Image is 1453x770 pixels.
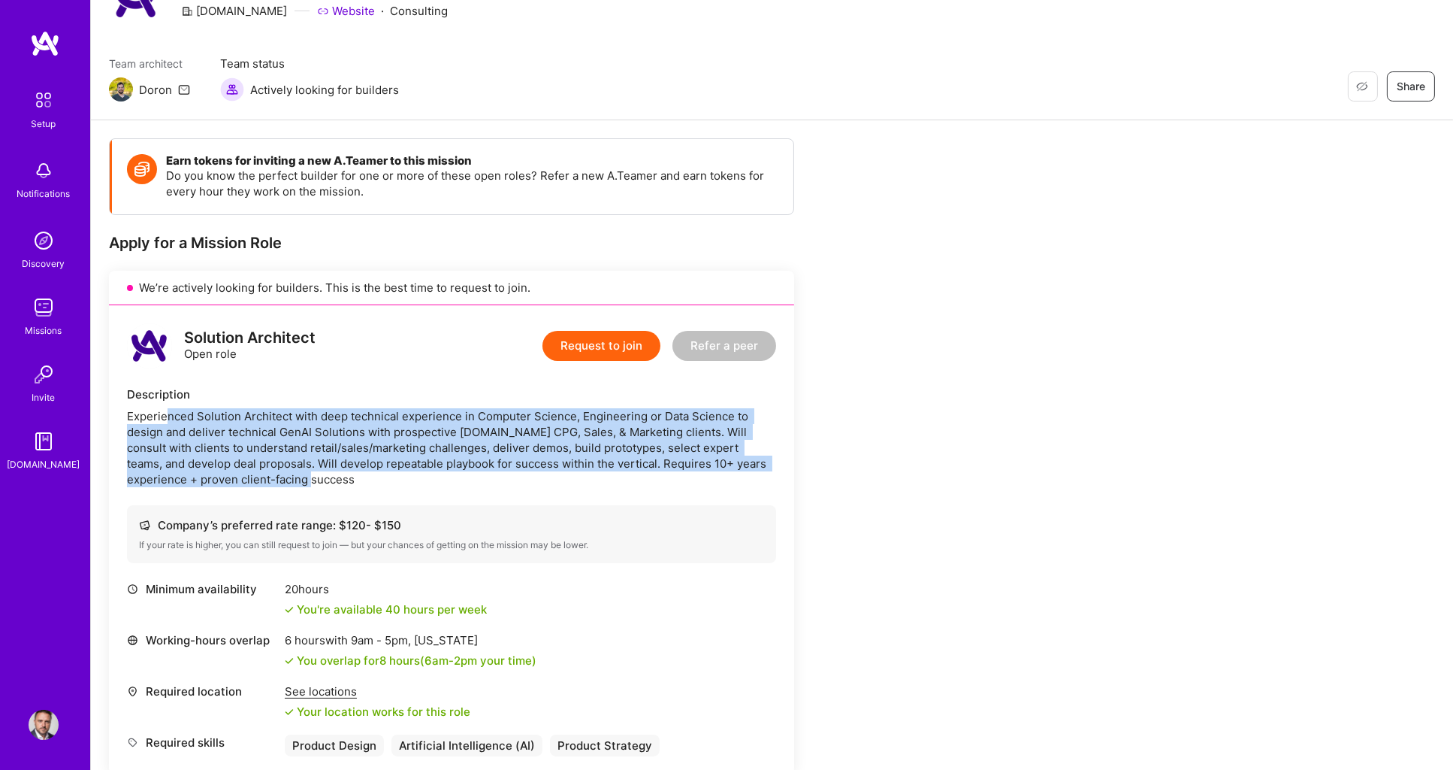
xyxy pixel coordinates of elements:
div: Experienced Solution Architect with deep technical experience in Computer Science, Engineering or... [127,408,776,487]
span: Team status [220,56,399,71]
div: Apply for a Mission Role [109,233,794,253]
img: Invite [29,359,59,390]
img: logo [30,30,60,57]
img: User Avatar [29,710,59,740]
i: icon Mail [178,83,190,95]
div: Required location [127,684,277,699]
button: Request to join [542,331,660,361]
div: Open role [184,330,316,362]
div: Product Strategy [550,735,660,756]
div: Company’s preferred rate range: $ 120 - $ 150 [139,517,764,533]
div: We’re actively looking for builders. This is the best time to request to join. [109,271,794,305]
div: 20 hours [285,581,487,597]
div: 6 hours with [US_STATE] [285,632,536,648]
button: Share [1387,71,1435,102]
span: Team architect [109,56,190,71]
a: User Avatar [25,710,62,740]
div: Product Design [285,735,384,756]
div: Description [127,387,776,402]
h4: Earn tokens for inviting a new A.Teamer to this mission [166,154,778,168]
div: Discovery [23,256,65,271]
div: You overlap for 8 hours ( your time) [297,653,536,668]
i: icon Cash [139,520,150,531]
i: icon Check [285,708,294,717]
img: Actively looking for builders [220,77,244,102]
img: Team Architect [109,77,133,102]
i: icon Location [127,686,138,697]
div: If your rate is higher, you can still request to join — but your chances of getting on the missio... [139,539,764,551]
i: icon Check [285,656,294,665]
img: teamwork [29,293,59,323]
div: See locations [285,684,470,699]
div: [DOMAIN_NAME] [8,456,80,472]
img: Token icon [127,154,157,184]
div: Setup [32,116,56,132]
i: icon World [127,635,138,646]
img: setup [28,84,59,116]
div: Doron [139,82,172,98]
span: Actively looking for builders [250,82,399,98]
i: icon Check [285,605,294,614]
img: bell [29,156,59,186]
div: Consulting [317,3,448,19]
div: Your location works for this role [285,704,470,720]
a: Website [317,3,375,19]
span: 6am - 2pm [424,653,477,668]
div: Notifications [17,186,71,202]
div: [DOMAIN_NAME] [181,3,287,19]
div: You're available 40 hours per week [285,602,487,617]
div: Invite [32,390,56,405]
img: logo [127,323,172,368]
span: 9am - 5pm , [348,633,414,647]
button: Refer a peer [672,331,776,361]
div: · [381,3,384,19]
div: Solution Architect [184,330,316,346]
img: guide book [29,426,59,456]
p: Do you know the perfect builder for one or more of these open roles? Refer a new A.Teamer and ear... [166,168,778,199]
i: icon EyeClosed [1356,80,1368,92]
i: icon Tag [127,737,138,748]
span: Share [1397,79,1425,94]
i: icon CompanyGray [181,5,193,17]
div: Minimum availability [127,581,277,597]
div: Missions [26,323,62,338]
img: discovery [29,226,59,256]
div: Working-hours overlap [127,632,277,648]
div: Artificial Intelligence (AI) [391,735,542,756]
i: icon Clock [127,584,138,595]
div: Required skills [127,735,277,750]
